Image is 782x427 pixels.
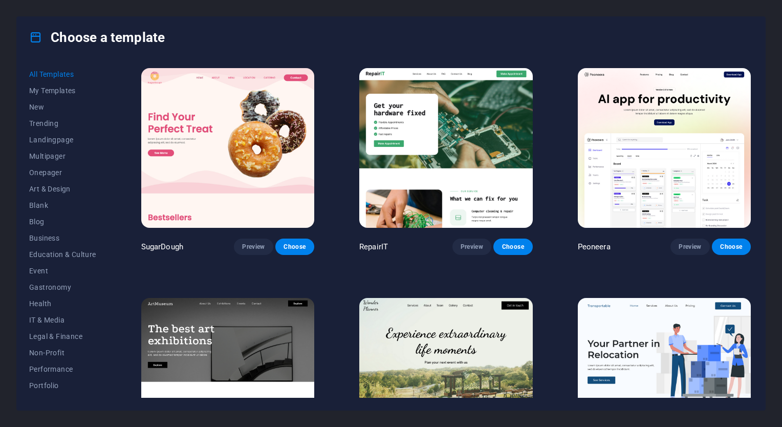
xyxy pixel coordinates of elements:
[29,115,96,132] button: Trending
[29,185,96,193] span: Art & Design
[29,263,96,279] button: Event
[29,168,96,177] span: Onepager
[29,328,96,345] button: Legal & Finance
[29,381,96,390] span: Portfolio
[29,332,96,340] span: Legal & Finance
[29,82,96,99] button: My Templates
[493,239,532,255] button: Choose
[284,243,306,251] span: Choose
[29,345,96,361] button: Non-Profit
[29,164,96,181] button: Onepager
[29,99,96,115] button: New
[29,152,96,160] span: Multipager
[234,239,273,255] button: Preview
[29,230,96,246] button: Business
[578,68,751,228] img: Peoneera
[29,349,96,357] span: Non-Profit
[29,365,96,373] span: Performance
[452,239,491,255] button: Preview
[275,239,314,255] button: Choose
[29,29,165,46] h4: Choose a template
[29,394,96,410] button: Services
[29,377,96,394] button: Portfolio
[29,234,96,242] span: Business
[29,250,96,259] span: Education & Culture
[712,239,751,255] button: Choose
[29,103,96,111] span: New
[29,361,96,377] button: Performance
[502,243,524,251] span: Choose
[29,218,96,226] span: Blog
[29,316,96,324] span: IT & Media
[29,279,96,295] button: Gastronomy
[242,243,265,251] span: Preview
[679,243,701,251] span: Preview
[29,300,96,308] span: Health
[29,136,96,144] span: Landingpage
[359,242,388,252] p: RepairIT
[359,68,532,228] img: RepairIT
[578,242,611,252] p: Peoneera
[720,243,743,251] span: Choose
[29,132,96,148] button: Landingpage
[29,267,96,275] span: Event
[29,119,96,127] span: Trending
[670,239,709,255] button: Preview
[29,295,96,312] button: Health
[141,242,183,252] p: SugarDough
[29,70,96,78] span: All Templates
[29,148,96,164] button: Multipager
[461,243,483,251] span: Preview
[29,66,96,82] button: All Templates
[29,246,96,263] button: Education & Culture
[141,68,314,228] img: SugarDough
[29,283,96,291] span: Gastronomy
[29,87,96,95] span: My Templates
[29,181,96,197] button: Art & Design
[29,312,96,328] button: IT & Media
[29,197,96,214] button: Blank
[29,214,96,230] button: Blog
[29,201,96,209] span: Blank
